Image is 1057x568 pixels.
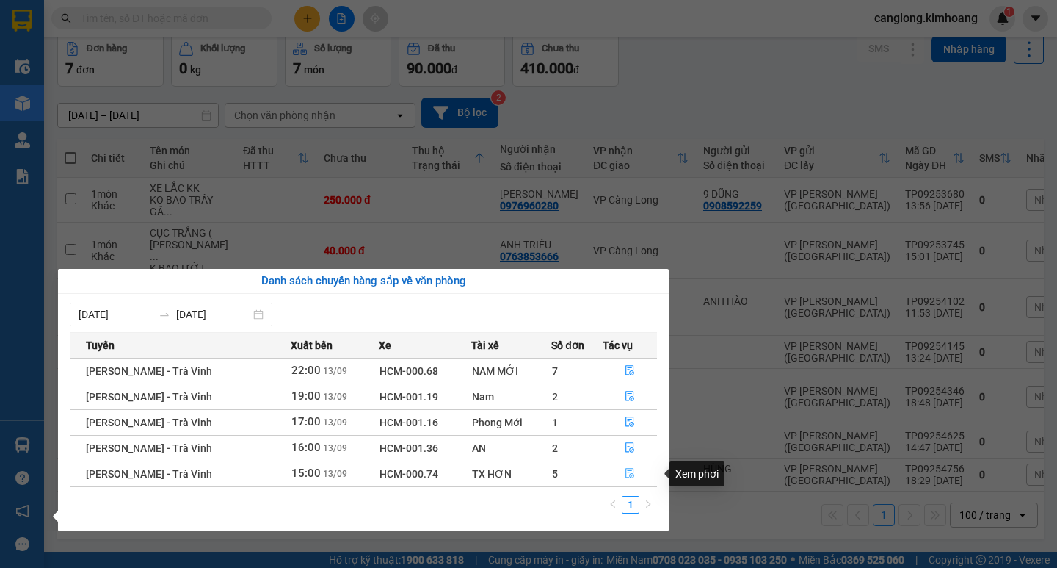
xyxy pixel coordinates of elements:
[323,392,347,402] span: 13/09
[552,442,558,454] span: 2
[86,417,212,428] span: [PERSON_NAME] - Trà Vinh
[625,391,635,403] span: file-done
[625,442,635,454] span: file-done
[472,389,551,405] div: Nam
[625,365,635,377] span: file-done
[6,29,214,43] p: GỬI:
[551,337,584,353] span: Số đơn
[472,466,551,482] div: TX HƠN
[291,337,333,353] span: Xuất bến
[291,364,321,377] span: 22:00
[6,79,167,93] span: 0901278733 -
[159,309,170,320] span: swap-right
[291,441,321,454] span: 16:00
[291,389,321,403] span: 19:00
[609,500,617,508] span: left
[323,417,347,428] span: 13/09
[86,337,115,353] span: Tuyến
[6,96,35,109] span: GIAO:
[323,469,347,479] span: 13/09
[323,366,347,376] span: 13/09
[323,443,347,453] span: 13/09
[622,497,639,513] a: 1
[625,468,635,480] span: file-done
[472,440,551,456] div: AN
[622,496,639,514] li: 1
[70,273,657,290] div: Danh sách chuyến hàng sắp về văn phòng
[6,49,214,77] p: NHẬN:
[159,309,170,320] span: to
[49,8,170,22] strong: BIÊN NHẬN GỬI HÀNG
[379,365,438,377] span: HCM-000.68
[86,468,212,480] span: [PERSON_NAME] - Trà Vinh
[603,385,656,409] button: file-done
[604,496,622,514] li: Previous Page
[625,417,635,428] span: file-done
[379,417,438,428] span: HCM-001.16
[669,461,724,486] div: Xem phơi
[379,391,438,403] span: HCM-001.19
[86,391,212,403] span: [PERSON_NAME] - Trà Vinh
[639,496,657,514] button: right
[552,417,558,428] span: 1
[552,391,558,403] span: 2
[379,337,391,353] span: Xe
[472,363,551,379] div: NAM MỚI
[79,306,153,323] input: Từ ngày
[379,442,438,454] span: HCM-001.36
[603,359,656,383] button: file-done
[472,414,551,431] div: Phong Mới
[644,500,653,508] span: right
[291,415,321,428] span: 17:00
[176,306,250,323] input: Đến ngày
[379,468,438,480] span: HCM-000.74
[604,496,622,514] button: left
[30,29,111,43] span: VP Càng Long -
[471,337,499,353] span: Tài xế
[603,411,656,434] button: file-done
[552,468,558,480] span: 5
[86,442,212,454] span: [PERSON_NAME] - Trà Vinh
[639,496,657,514] li: Next Page
[291,467,321,480] span: 15:00
[552,365,558,377] span: 7
[79,79,167,93] span: [PERSON_NAME]
[603,337,633,353] span: Tác vụ
[6,49,148,77] span: VP [PERSON_NAME] ([GEOGRAPHIC_DATA])
[603,462,656,486] button: file-done
[86,365,212,377] span: [PERSON_NAME] - Trà Vinh
[603,436,656,460] button: file-done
